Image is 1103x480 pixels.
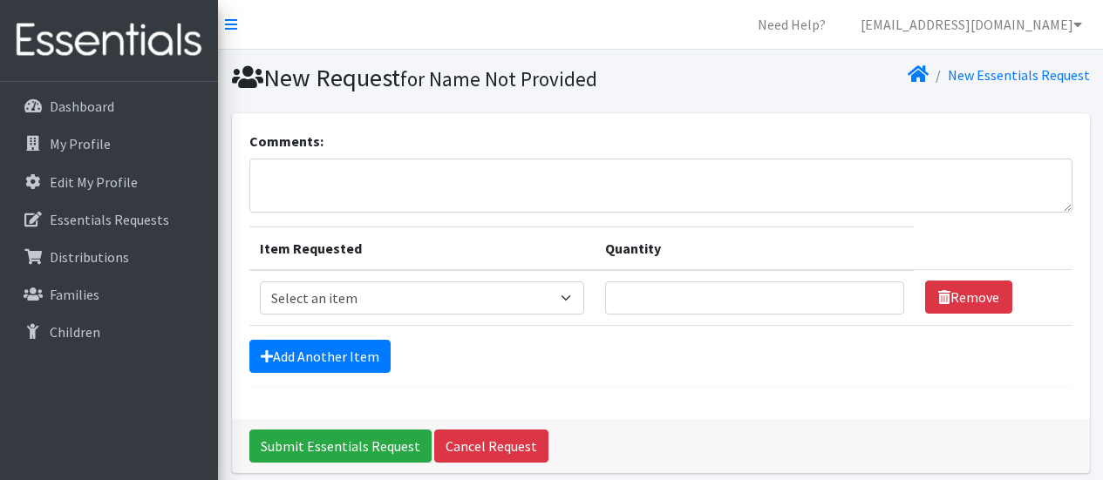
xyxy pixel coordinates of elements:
a: Children [7,314,211,349]
th: Item Requested [249,226,596,270]
a: Families [7,277,211,312]
h1: New Request [232,63,655,93]
a: Dashboard [7,89,211,124]
a: Need Help? [744,7,840,42]
p: Edit My Profile [50,173,138,191]
p: Distributions [50,248,129,266]
p: Families [50,286,99,303]
a: Distributions [7,240,211,274]
p: My Profile [50,135,111,152]
a: [EMAIL_ADDRESS][DOMAIN_NAME] [847,7,1096,42]
a: Add Another Item [249,340,391,373]
a: Edit My Profile [7,165,211,199]
p: Essentials Requests [50,211,169,228]
p: Children [50,323,100,341]
a: My Profile [7,126,211,161]
th: Quantity [595,226,914,270]
p: Dashboard [50,98,114,115]
a: Remove [925,281,1012,314]
label: Comments: [249,131,323,152]
a: Essentials Requests [7,202,211,237]
small: for Name Not Provided [400,66,597,91]
a: New Essentials Request [948,66,1090,84]
input: Submit Essentials Request [249,429,432,463]
a: Cancel Request [434,429,548,463]
img: HumanEssentials [7,11,211,70]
